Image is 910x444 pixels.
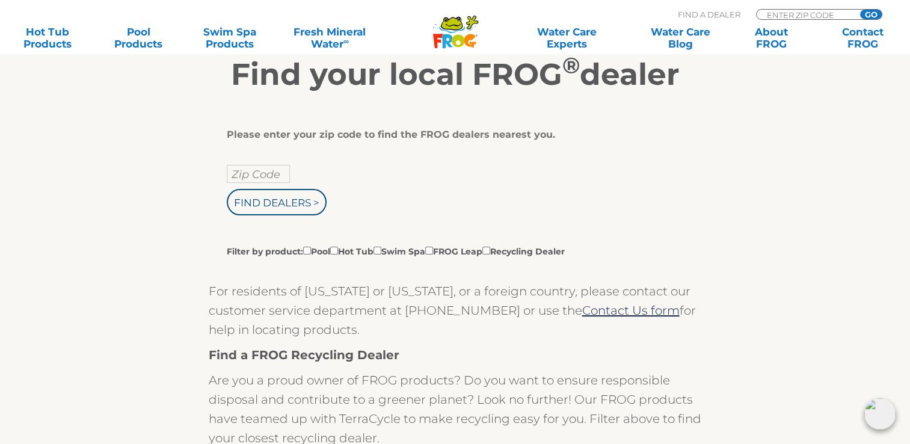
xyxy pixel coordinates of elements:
[509,26,624,50] a: Water CareExperts
[864,398,896,430] img: openIcon
[12,26,83,50] a: Hot TubProducts
[286,26,374,50] a: Fresh MineralWater∞
[85,57,825,93] h2: Find your local FROG dealer
[678,9,740,20] p: Find A Dealer
[103,26,174,50] a: PoolProducts
[209,282,702,339] p: For residents of [US_STATE] or [US_STATE], or a foreign country, please contact our customer serv...
[766,10,847,20] input: Zip Code Form
[827,26,898,50] a: ContactFROG
[482,247,490,254] input: Filter by product:PoolHot TubSwim SpaFROG LeapRecycling Dealer
[736,26,807,50] a: AboutFROG
[860,10,882,19] input: GO
[645,26,716,50] a: Water CareBlog
[227,244,565,257] label: Filter by product: Pool Hot Tub Swim Spa FROG Leap Recycling Dealer
[227,129,675,141] div: Please enter your zip code to find the FROG dealers nearest you.
[227,189,327,215] input: Find Dealers >
[374,247,381,254] input: Filter by product:PoolHot TubSwim SpaFROG LeapRecycling Dealer
[194,26,265,50] a: Swim SpaProducts
[562,52,580,79] sup: ®
[582,303,680,318] a: Contact Us form
[425,247,433,254] input: Filter by product:PoolHot TubSwim SpaFROG LeapRecycling Dealer
[330,247,338,254] input: Filter by product:PoolHot TubSwim SpaFROG LeapRecycling Dealer
[209,348,399,362] strong: Find a FROG Recycling Dealer
[303,247,311,254] input: Filter by product:PoolHot TubSwim SpaFROG LeapRecycling Dealer
[343,37,349,46] sup: ∞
